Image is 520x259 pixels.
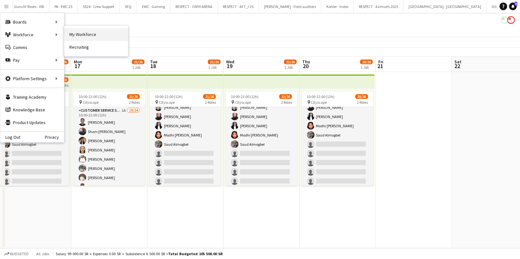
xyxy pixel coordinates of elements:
[0,72,64,85] div: Platform Settings
[205,100,216,105] span: 2 Roles
[208,59,221,64] span: 21/26
[0,116,64,129] a: Product Updates
[360,65,373,70] div: 1 Job
[507,16,515,24] app-user-avatar: Yousef Alotaibi
[137,0,170,13] button: EWC - Gaming
[403,0,487,13] button: [GEOGRAPHIC_DATA] - [GEOGRAPHIC_DATA]
[149,62,157,70] span: 18
[302,59,310,65] span: Thu
[0,28,64,41] div: Workforce
[311,100,327,105] span: Cityscape
[226,92,297,186] app-job-card: 10:00-22:00 (12h)21/26 Cityscape2 Roles[PERSON_NAME][PERSON_NAME][PERSON_NAME][PERSON_NAME]Modhi ...
[150,92,221,186] app-job-card: 10:00-22:00 (12h)21/26 Cityscape2 Roles[PERSON_NAME][PERSON_NAME][PERSON_NAME][PERSON_NAME]Modhi ...
[73,62,82,70] span: 17
[56,251,223,256] div: Salary 99 000.00 SR + Expenses 0.00 SR + Subsistence 6 500.00 SR =
[155,94,182,99] span: 10:00-22:00 (12h)
[168,251,223,256] span: Total Budgeted 105 500.00 SR
[3,250,30,257] button: Budgeted
[284,59,297,64] span: 21/26
[45,135,64,140] a: Privacy
[284,65,296,70] div: 1 Job
[132,59,145,64] span: 21/26
[64,28,128,41] a: My Workforce
[159,100,175,105] span: Cityscape
[235,100,251,105] span: Cityscape
[218,0,259,13] button: RESPECT - AFT_r 25
[129,100,140,105] span: 2 Roles
[208,65,220,70] div: 1 Job
[0,54,64,66] div: Pay
[79,94,106,99] span: 10:00-22:00 (12h)
[509,3,517,10] a: 3
[64,41,128,54] a: Recruiting
[9,0,49,13] button: Guns N' Roses - VIB
[150,59,157,65] span: Tue
[321,0,354,13] button: Kohler - Index
[378,59,383,65] span: Fri
[226,59,234,65] span: Wed
[35,251,50,256] span: All jobs
[0,16,64,28] div: Boards
[259,0,321,13] button: [PERSON_NAME] - Field auditors
[281,100,292,105] span: 2 Roles
[132,65,144,70] div: 1 Job
[307,94,335,99] span: 10:00-22:00 (12h)
[74,92,145,186] app-job-card: 10:00-22:00 (12h)21/26 Cityscape2 RolesCustomer Service Staff1A19/2410:00-22:00 (12h)[PERSON_NAME...
[377,62,383,70] span: 21
[355,94,368,99] span: 20/26
[453,62,461,70] span: 22
[203,94,216,99] span: 21/26
[454,59,461,65] span: Sat
[360,59,373,64] span: 20/26
[279,94,292,99] span: 21/26
[83,100,99,105] span: Cityscape
[301,62,310,70] span: 20
[302,92,373,186] app-job-card: 10:00-22:00 (12h)20/26 Cityscape2 Roles[PERSON_NAME][PERSON_NAME][PERSON_NAME]Modhi [PERSON_NAME]...
[170,0,218,13] button: RESPECT - ONYX ARENA
[10,252,29,256] span: Budgeted
[0,135,20,140] a: Log Out
[354,0,403,13] button: RESPECT - Azimuth 2025
[515,2,517,6] span: 3
[0,91,64,103] a: Training Academy
[231,94,259,99] span: 10:00-22:00 (12h)
[127,94,140,99] span: 21/26
[49,0,78,13] button: PA - EWC 25
[225,62,234,70] span: 19
[0,103,64,116] a: Knowledge Base
[0,41,64,54] a: Comms
[357,100,368,105] span: 2 Roles
[78,0,120,13] button: SS24 - Crew Support
[74,59,82,65] span: Mon
[120,0,137,13] button: SFQ
[501,16,509,24] app-user-avatar: Yousef Alotaibi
